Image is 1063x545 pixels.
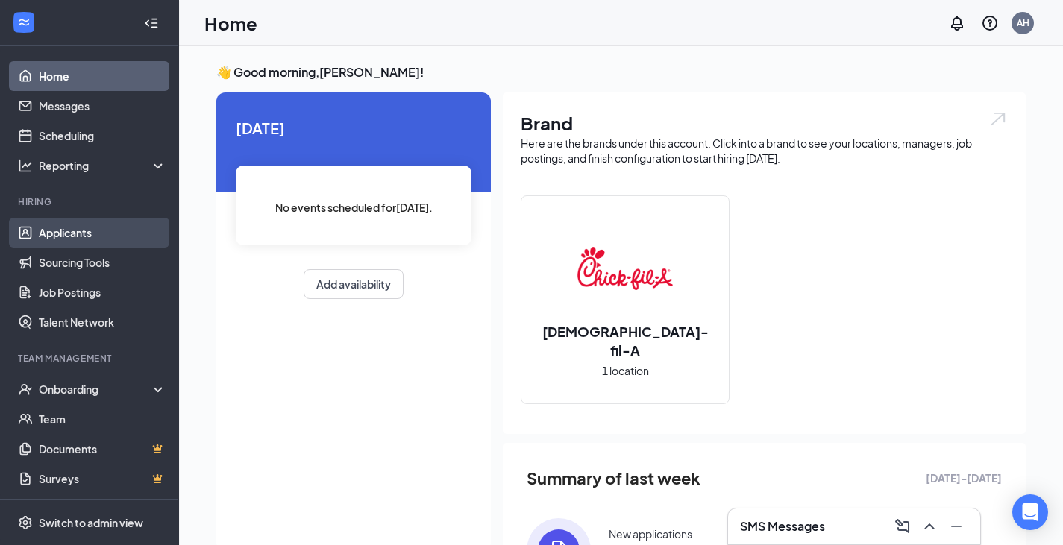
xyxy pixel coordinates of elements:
[988,110,1008,127] img: open.6027fd2a22e1237b5b06.svg
[521,110,1008,136] h1: Brand
[39,515,143,530] div: Switch to admin view
[18,158,33,173] svg: Analysis
[39,248,166,277] a: Sourcing Tools
[18,515,33,530] svg: Settings
[39,277,166,307] a: Job Postings
[891,514,915,538] button: ComposeMessage
[39,91,166,121] a: Messages
[39,434,166,464] a: DocumentsCrown
[275,199,433,215] span: No events scheduled for [DATE] .
[39,158,167,173] div: Reporting
[39,307,166,337] a: Talent Network
[921,517,938,535] svg: ChevronUp
[521,136,1008,166] div: Here are the brands under this account. Click into a brand to see your locations, managers, job p...
[948,14,966,32] svg: Notifications
[1012,494,1048,530] div: Open Intercom Messenger
[39,218,166,248] a: Applicants
[918,514,941,538] button: ChevronUp
[39,404,166,434] a: Team
[609,526,692,541] div: New applications
[981,14,999,32] svg: QuestionInfo
[18,195,163,208] div: Hiring
[18,352,163,365] div: Team Management
[304,269,404,299] button: Add availability
[39,382,154,397] div: Onboarding
[236,116,471,139] span: [DATE]
[521,322,729,359] h2: [DEMOGRAPHIC_DATA]-fil-A
[39,464,166,494] a: SurveysCrown
[18,382,33,397] svg: UserCheck
[944,514,968,538] button: Minimize
[204,10,257,36] h1: Home
[1017,16,1029,29] div: AH
[216,64,1026,81] h3: 👋 Good morning, [PERSON_NAME] !
[39,121,166,151] a: Scheduling
[39,61,166,91] a: Home
[740,518,825,535] h3: SMS Messages
[947,517,965,535] svg: Minimize
[144,16,159,31] svg: Collapse
[894,517,912,535] svg: ComposeMessage
[577,221,673,316] img: Chick-fil-A
[602,362,649,379] span: 1 location
[527,465,700,491] span: Summary of last week
[926,470,1002,486] span: [DATE] - [DATE]
[16,15,31,30] svg: WorkstreamLogo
